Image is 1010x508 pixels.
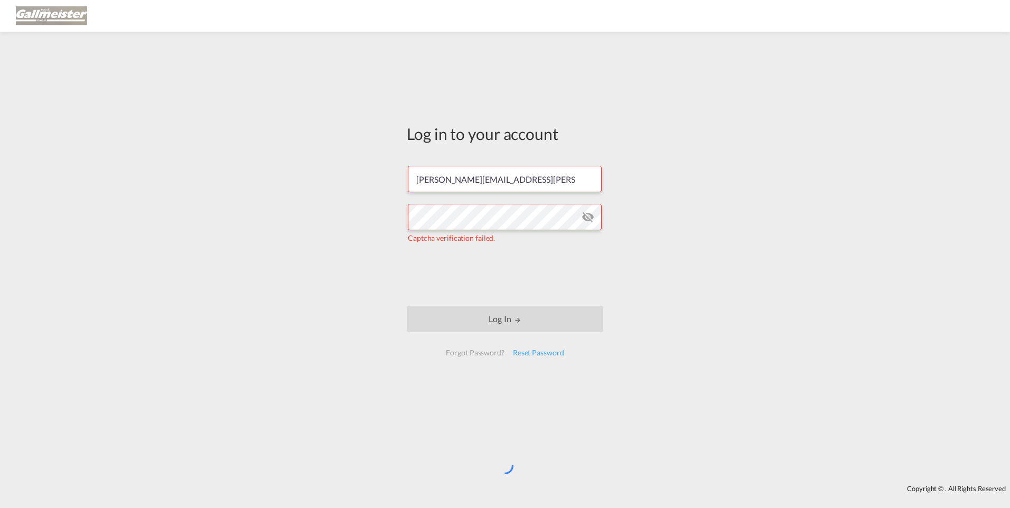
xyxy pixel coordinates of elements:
[16,4,87,28] img: 03265390ea0211efb7c18701be6bbe5d.png
[442,343,508,362] div: Forgot Password?
[407,123,603,145] div: Log in to your account
[582,211,594,223] md-icon: icon-eye-off
[509,343,568,362] div: Reset Password
[407,306,603,332] button: LOGIN
[425,254,585,295] iframe: reCAPTCHA
[408,166,602,192] input: Enter email/phone number
[408,233,495,242] span: Captcha verification failed.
